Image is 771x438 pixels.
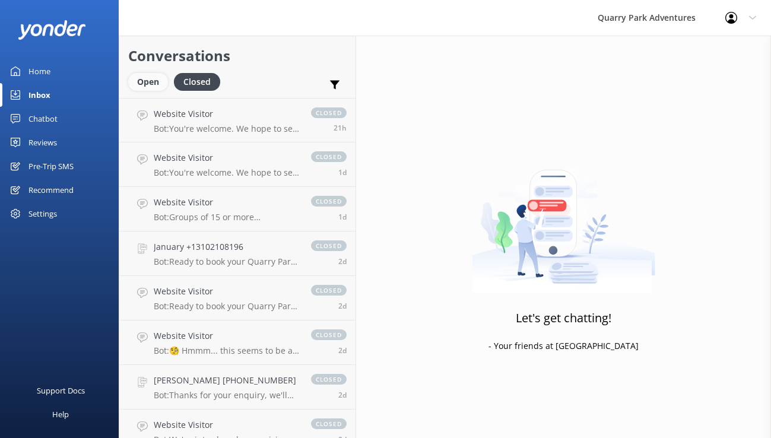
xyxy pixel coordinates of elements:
div: Closed [174,73,220,91]
img: artwork of a man stealing a conversation from at giant smartphone [472,145,655,293]
p: Bot: Groups of 15 or more participants are eligible for discounted pricing. For more information ... [154,212,299,223]
span: Sep 03 2025 03:15pm (UTC -07:00) America/Tijuana [334,123,347,133]
p: Bot: Ready to book your Quarry Park adventure? Simply check live availability and book online thr... [154,256,299,267]
span: closed [311,418,347,429]
span: closed [311,240,347,251]
h4: Website Visitor [154,285,299,298]
span: closed [311,107,347,118]
span: closed [311,196,347,207]
span: Sep 01 2025 08:28pm (UTC -07:00) America/Tijuana [338,345,347,356]
span: Sep 01 2025 09:27pm (UTC -07:00) America/Tijuana [338,301,347,311]
h4: Website Visitor [154,418,299,431]
a: Website VisitorBot:Groups of 15 or more participants are eligible for discounted pricing. For mor... [119,187,356,231]
div: Reviews [28,131,57,154]
h2: Conversations [128,45,347,67]
a: Closed [174,75,226,88]
a: Website VisitorBot:🧐 Hmmm... this seems to be a question better suited for one of our helpful tea... [119,320,356,365]
h4: January +13102108196 [154,240,299,253]
span: Sep 03 2025 10:20am (UTC -07:00) America/Tijuana [338,167,347,177]
span: Sep 02 2025 08:52am (UTC -07:00) America/Tijuana [338,256,347,266]
h4: Website Visitor [154,196,299,209]
span: closed [311,329,347,340]
p: Bot: You're welcome. We hope to see you at [GEOGRAPHIC_DATA] soon! [154,167,299,178]
p: - Your friends at [GEOGRAPHIC_DATA] [488,339,639,353]
span: Sep 02 2025 01:20pm (UTC -07:00) America/Tijuana [338,212,347,222]
p: Bot: You're welcome. We hope to see you at [GEOGRAPHIC_DATA] soon! [154,123,299,134]
h4: Website Visitor [154,329,299,342]
span: Sep 01 2025 06:25pm (UTC -07:00) America/Tijuana [338,390,347,400]
div: Recommend [28,178,74,202]
p: Bot: Ready to book your Quarry Park adventure? Simply check live availability and book online thr... [154,301,299,312]
div: Inbox [28,83,50,107]
a: Website VisitorBot:You're welcome. We hope to see you at [GEOGRAPHIC_DATA] soon!closed1d [119,142,356,187]
div: Help [52,402,69,426]
span: closed [311,285,347,296]
h4: [PERSON_NAME] [PHONE_NUMBER] [154,374,299,387]
a: Website VisitorBot:Ready to book your Quarry Park adventure? Simply check live availability and b... [119,276,356,320]
p: Bot: 🧐 Hmmm... this seems to be a question better suited for one of our helpful team members. Fee... [154,345,299,356]
h4: Website Visitor [154,151,299,164]
span: closed [311,151,347,162]
p: Bot: Thanks for your enquiry, we'll get back to you as soon as we can during opening hours. [154,390,299,401]
a: [PERSON_NAME] [PHONE_NUMBER]Bot:Thanks for your enquiry, we'll get back to you as soon as we can ... [119,365,356,410]
div: Settings [28,202,57,226]
a: Website VisitorBot:You're welcome. We hope to see you at [GEOGRAPHIC_DATA] soon!closed21h [119,98,356,142]
span: closed [311,374,347,385]
h3: Let's get chatting! [516,309,611,328]
div: Chatbot [28,107,58,131]
a: January +13102108196Bot:Ready to book your Quarry Park adventure? Simply check live availability ... [119,231,356,276]
div: Open [128,73,168,91]
h4: Website Visitor [154,107,299,120]
a: Open [128,75,174,88]
div: Home [28,59,50,83]
div: Support Docs [37,379,85,402]
img: yonder-white-logo.png [18,20,86,40]
div: Pre-Trip SMS [28,154,74,178]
